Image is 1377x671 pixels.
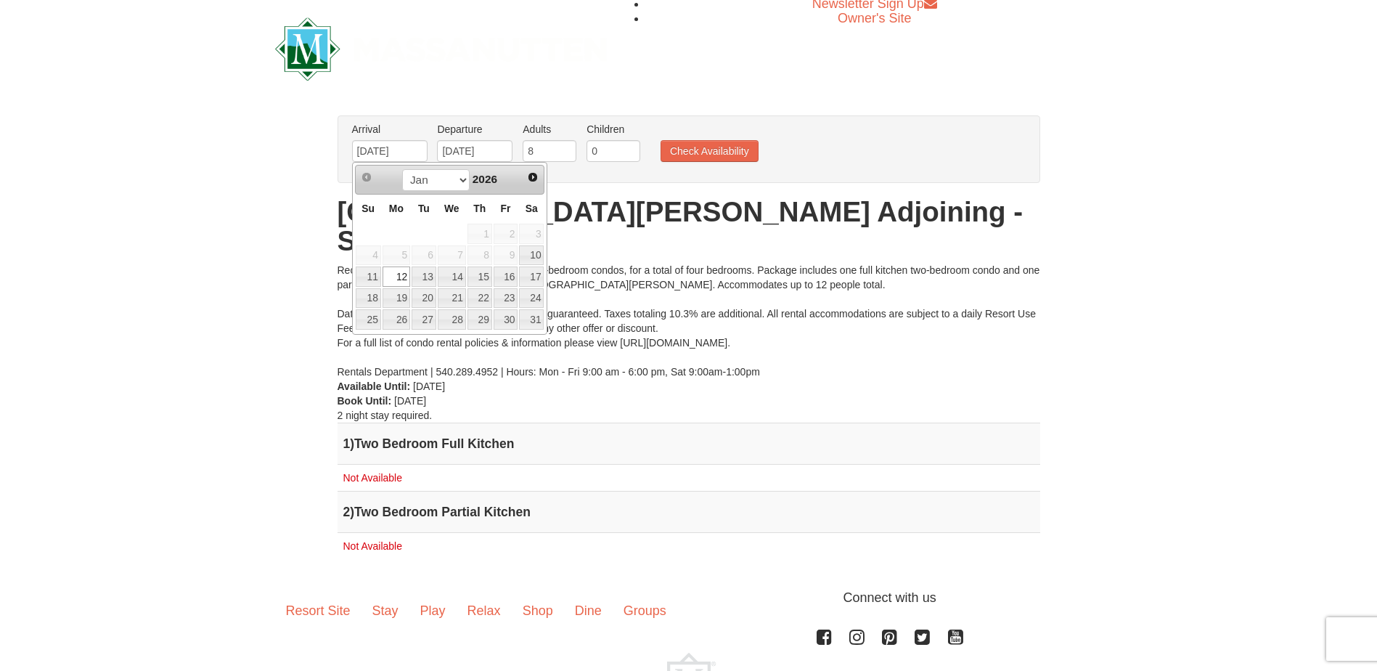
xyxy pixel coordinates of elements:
a: 16 [494,267,518,287]
td: available [493,288,519,309]
td: available [518,266,544,288]
td: available [382,245,411,267]
span: 8 [467,245,492,266]
span: ) [350,436,354,451]
h4: 1 Two Bedroom Full Kitchen [343,436,1034,451]
td: available [493,266,519,288]
td: available [467,245,493,267]
span: [DATE] [413,381,445,392]
label: Departure [437,122,512,137]
span: Prev [361,171,372,183]
strong: Available Until: [338,381,411,392]
span: Not Available [343,540,402,552]
td: available [467,309,493,330]
a: 10 [519,245,544,266]
img: Massanutten Resort Logo [275,17,608,81]
span: ) [350,505,354,519]
span: 9 [494,245,518,266]
span: 3 [519,224,544,244]
div: Receive 10% off for booking two adjoining two-bedroom condos, for a total of four bedrooms. Packa... [338,263,1040,379]
span: 7 [438,245,466,266]
h1: [GEOGRAPHIC_DATA][PERSON_NAME] Adjoining - Sleeps 12 [338,198,1040,256]
td: available [411,266,437,288]
label: Arrival [352,122,428,137]
a: 26 [383,309,410,330]
span: 2 [494,224,518,244]
td: available [382,266,411,288]
td: available [493,245,519,267]
td: available [437,288,467,309]
td: available [355,266,382,288]
a: Play [409,588,457,633]
td: available [355,309,382,330]
td: available [467,223,493,245]
a: 24 [519,288,544,309]
a: 30 [494,309,518,330]
a: Dine [564,588,613,633]
span: Friday [501,203,511,214]
td: available [437,309,467,330]
span: Monday [389,203,404,214]
td: available [437,266,467,288]
a: 12 [383,267,410,287]
a: 11 [356,267,381,287]
a: 20 [412,288,436,309]
span: 6 [412,245,436,266]
a: Resort Site [275,588,361,633]
td: available [518,245,544,267]
span: [DATE] [394,395,426,407]
span: Saturday [526,203,538,214]
h4: 2 Two Bedroom Partial Kitchen [343,505,1034,519]
a: 19 [383,288,410,309]
a: 27 [412,309,436,330]
label: Adults [523,122,576,137]
td: available [411,309,437,330]
span: Not Available [343,472,402,484]
span: 2 night stay required. [338,410,433,421]
span: 1 [467,224,492,244]
td: available [355,245,382,267]
a: Owner's Site [838,11,911,25]
td: available [467,288,493,309]
span: Thursday [473,203,486,214]
a: Next [523,167,543,187]
td: available [382,309,411,330]
a: 18 [356,288,381,309]
a: 25 [356,309,381,330]
a: 28 [438,309,466,330]
td: available [382,288,411,309]
td: available [437,245,467,267]
a: Shop [512,588,564,633]
span: Tuesday [418,203,430,214]
a: 22 [467,288,492,309]
a: 29 [467,309,492,330]
td: available [411,288,437,309]
span: Sunday [361,203,375,214]
td: available [355,288,382,309]
strong: Book Until: [338,395,392,407]
td: available [518,223,544,245]
a: Relax [457,588,512,633]
td: available [493,223,519,245]
a: 21 [438,288,466,309]
td: available [411,245,437,267]
td: available [467,266,493,288]
p: Connect with us [275,588,1103,608]
span: Next [527,171,539,183]
td: available [518,288,544,309]
a: 13 [412,267,436,287]
a: Groups [613,588,677,633]
a: Prev [357,167,377,187]
span: 5 [383,245,410,266]
a: 31 [519,309,544,330]
span: 2026 [473,173,497,185]
span: Wednesday [444,203,459,214]
td: available [493,309,519,330]
label: Children [587,122,640,137]
a: 14 [438,267,466,287]
button: Check Availability [661,140,759,162]
td: available [518,309,544,330]
a: Massanutten Resort [275,30,608,64]
a: 17 [519,267,544,287]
